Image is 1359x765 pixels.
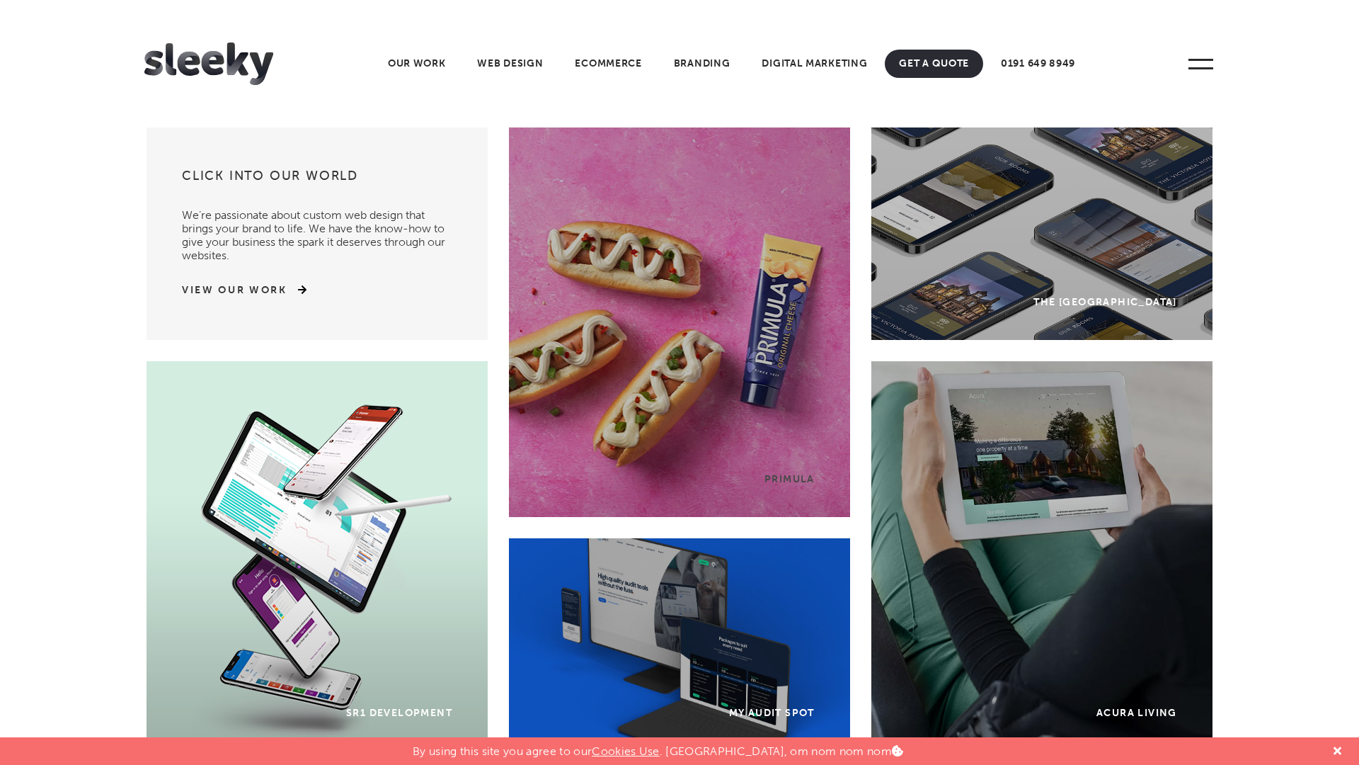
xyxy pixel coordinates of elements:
[182,194,452,262] p: We’re passionate about custom web design that brings your brand to life. We have the know-how to ...
[374,50,460,78] a: Our Work
[592,744,660,758] a: Cookies Use
[346,707,452,719] div: SR1 Development
[747,50,881,78] a: Digital Marketing
[764,473,815,485] div: Primula
[182,283,287,297] a: View Our Work
[1096,707,1177,719] div: Acura Living
[987,50,1089,78] a: 0191 649 8949
[144,42,273,85] img: Sleeky Web Design Newcastle
[509,127,850,517] a: Primula
[287,285,306,295] img: arrow
[871,361,1212,751] a: Acura Living
[729,707,815,719] div: My Audit Spot
[509,538,850,751] a: My Audit Spot
[147,361,488,751] a: SR1 Development Background SR1 Development SR1 Development SR1 Development SR1 Development Gradie...
[413,737,903,758] p: By using this site you agree to our . [GEOGRAPHIC_DATA], om nom nom nom
[885,50,983,78] a: Get A Quote
[561,50,655,78] a: Ecommerce
[463,50,557,78] a: Web Design
[660,50,745,78] a: Branding
[871,127,1212,340] a: The [GEOGRAPHIC_DATA]
[182,167,452,194] h3: Click into our world
[1033,296,1176,308] div: The [GEOGRAPHIC_DATA]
